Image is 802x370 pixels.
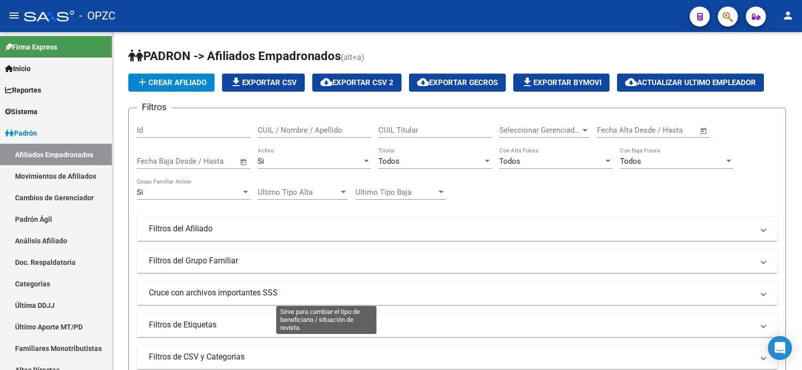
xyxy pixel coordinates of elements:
[137,313,777,337] mat-expansion-panel-header: Filtros de Etiquetas
[149,319,753,330] mat-panel-title: Filtros de Etiquetas
[137,188,143,197] span: Si
[230,76,242,88] mat-icon: file_download
[499,157,520,166] span: Todos
[5,106,38,117] span: Sistema
[320,78,393,87] span: Exportar CSV 2
[409,74,506,92] button: Exportar GECROS
[149,223,753,234] mat-panel-title: Filtros del Afiliado
[238,156,250,168] button: Open calendar
[149,255,753,266] mat-panel-title: Filtros del Grupo Familiar
[320,76,332,88] mat-icon: cloud_download
[597,126,638,135] input: Fecha inicio
[137,100,171,114] h3: Filtros
[5,63,31,74] span: Inicio
[137,345,777,369] mat-expansion-panel-header: Filtros de CSV y Categorias
[258,157,264,166] span: Si
[8,10,20,22] mat-icon: menu
[137,217,777,241] mat-expansion-panel-header: Filtros del Afiliado
[128,49,341,63] span: PADRON -> Afiliados Empadronados
[768,336,792,360] div: Open Intercom Messenger
[499,126,580,135] span: Seleccionar Gerenciador
[5,42,57,53] span: Firma Express
[617,74,764,92] button: Actualizar ultimo Empleador
[258,188,339,197] span: Ultimo Tipo Alta
[378,157,399,166] span: Todos
[149,351,753,362] mat-panel-title: Filtros de CSV y Categorias
[513,74,610,92] button: Exportar Bymovi
[647,126,695,135] input: Fecha fin
[186,157,235,166] input: Fecha fin
[521,76,533,88] mat-icon: file_download
[137,157,177,166] input: Fecha inicio
[620,157,641,166] span: Todos
[230,78,297,87] span: Exportar CSV
[149,287,753,298] mat-panel-title: Cruce con archivos importantes SSS
[698,125,710,137] button: Open calendar
[222,74,305,92] button: Exportar CSV
[136,76,148,88] mat-icon: add
[521,78,601,87] span: Exportar Bymovi
[137,281,777,305] mat-expansion-panel-header: Cruce con archivos importantes SSS
[5,128,37,139] span: Padrón
[137,249,777,273] mat-expansion-panel-header: Filtros del Grupo Familiar
[625,78,756,87] span: Actualizar ultimo Empleador
[79,5,115,27] span: - OPZC
[128,74,215,92] button: Crear Afiliado
[417,78,498,87] span: Exportar GECROS
[5,85,41,96] span: Reportes
[341,53,364,62] span: (alt+a)
[782,10,794,22] mat-icon: person
[355,188,437,197] span: Ultimo Tipo Baja
[417,76,429,88] mat-icon: cloud_download
[136,78,207,87] span: Crear Afiliado
[312,74,402,92] button: Exportar CSV 2
[625,76,637,88] mat-icon: cloud_download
